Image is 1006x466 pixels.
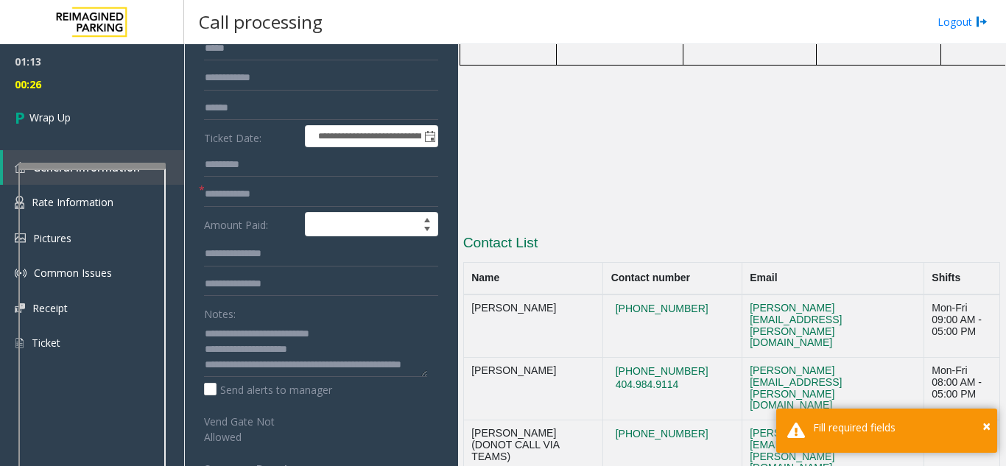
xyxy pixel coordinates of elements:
[15,162,26,173] img: 'icon'
[200,409,301,445] label: Vend Gate Not Allowed
[15,196,24,209] img: 'icon'
[421,126,437,146] span: Toggle popup
[982,416,991,436] span: ×
[611,428,713,441] button: [PHONE_NUMBER]
[417,225,437,236] span: Decrease value
[463,233,1000,257] h3: Contact List
[15,336,24,350] img: 'icon'
[29,110,71,125] span: Wrap Up
[204,301,236,322] label: Notes:
[924,262,999,294] th: Shifts
[611,303,713,316] button: [PHONE_NUMBER]
[204,382,332,398] label: Send alerts to manager
[200,125,301,147] label: Ticket Date:
[3,150,184,185] a: General Information
[463,294,603,358] td: [PERSON_NAME]
[938,14,988,29] a: Logout
[750,302,842,348] a: [PERSON_NAME][EMAIL_ADDRESS][PERSON_NAME][DOMAIN_NAME]
[417,213,437,225] span: Increase value
[191,4,330,40] h3: Call processing
[982,415,991,437] button: Close
[200,212,301,237] label: Amount Paid:
[932,303,991,337] div: Mon-Fri 09:00 AM - 05:00 PM
[611,378,683,392] button: 404.984.9114
[976,14,988,29] img: logout
[15,267,27,279] img: 'icon'
[742,262,924,294] th: Email
[15,303,25,313] img: 'icon'
[463,357,603,420] td: [PERSON_NAME]
[813,420,986,435] div: Fill required fields
[603,262,742,294] th: Contact number
[611,365,713,378] button: [PHONE_NUMBER]
[932,365,991,400] div: Mon-Fri 08:00 AM - 05:00 PM
[463,262,603,294] th: Name
[15,233,26,243] img: 'icon'
[750,364,842,411] a: [PERSON_NAME][EMAIL_ADDRESS][PERSON_NAME][DOMAIN_NAME]
[33,160,140,174] span: General Information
